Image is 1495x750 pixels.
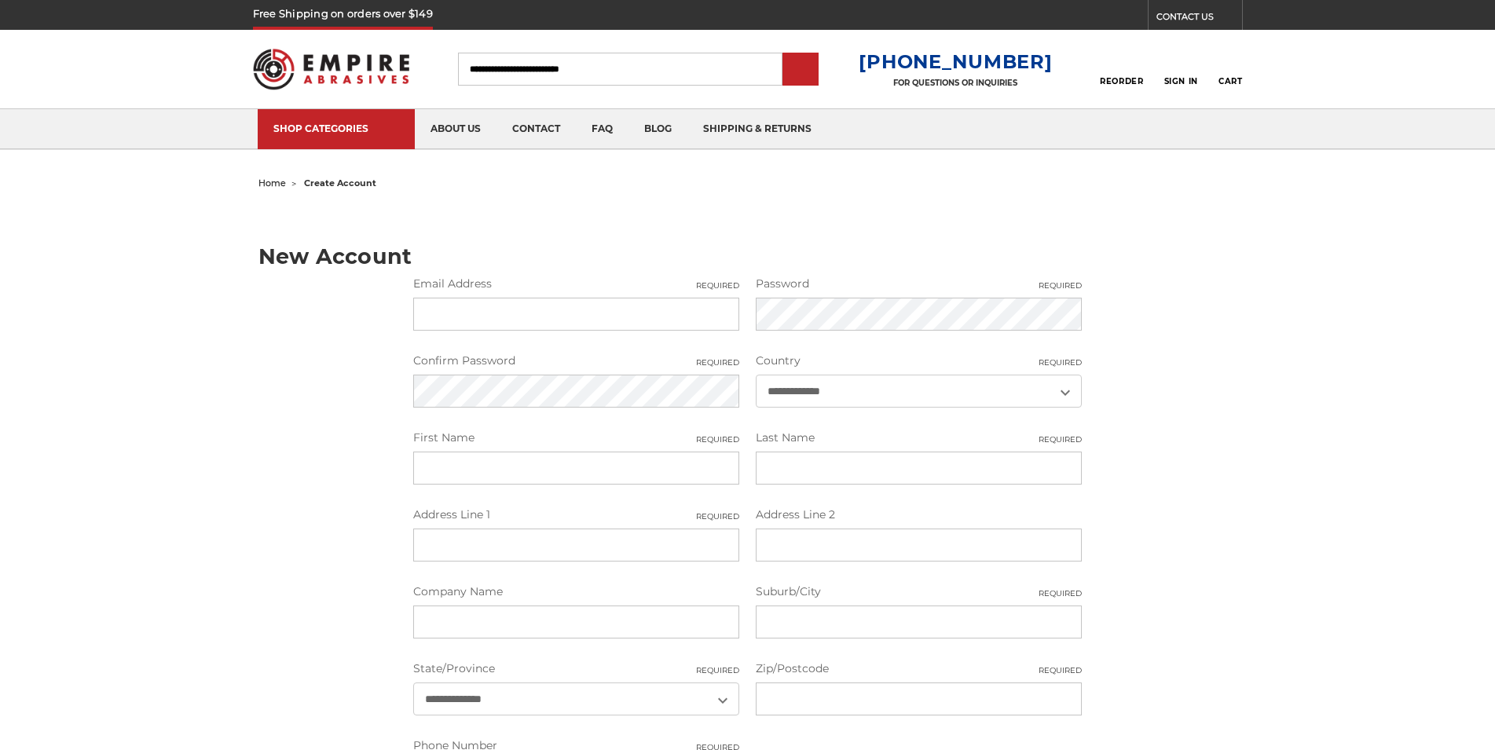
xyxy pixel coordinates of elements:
[1039,357,1082,368] small: Required
[304,177,376,188] span: create account
[1218,76,1242,86] span: Cart
[1039,587,1082,599] small: Required
[413,660,739,677] label: State/Province
[696,510,739,522] small: Required
[785,54,816,86] input: Submit
[413,430,739,446] label: First Name
[258,177,286,188] a: home
[696,280,739,291] small: Required
[413,353,739,369] label: Confirm Password
[1156,8,1242,30] a: CONTACT US
[497,109,576,149] a: contact
[756,430,1082,446] label: Last Name
[415,109,497,149] a: about us
[696,357,739,368] small: Required
[413,507,739,523] label: Address Line 1
[756,507,1082,523] label: Address Line 2
[1039,434,1082,445] small: Required
[696,434,739,445] small: Required
[628,109,687,149] a: blog
[273,123,399,134] div: SHOP CATEGORIES
[687,109,827,149] a: shipping & returns
[413,584,739,600] label: Company Name
[756,353,1082,369] label: Country
[756,276,1082,292] label: Password
[1100,52,1143,86] a: Reorder
[1100,76,1143,86] span: Reorder
[253,38,410,100] img: Empire Abrasives
[576,109,628,149] a: faq
[756,584,1082,600] label: Suburb/City
[1039,664,1082,676] small: Required
[859,78,1052,88] p: FOR QUESTIONS OR INQUIRIES
[696,664,739,676] small: Required
[1039,280,1082,291] small: Required
[1164,76,1198,86] span: Sign In
[756,660,1082,677] label: Zip/Postcode
[258,246,1237,267] h1: New Account
[859,50,1052,73] a: [PHONE_NUMBER]
[413,276,739,292] label: Email Address
[1218,52,1242,86] a: Cart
